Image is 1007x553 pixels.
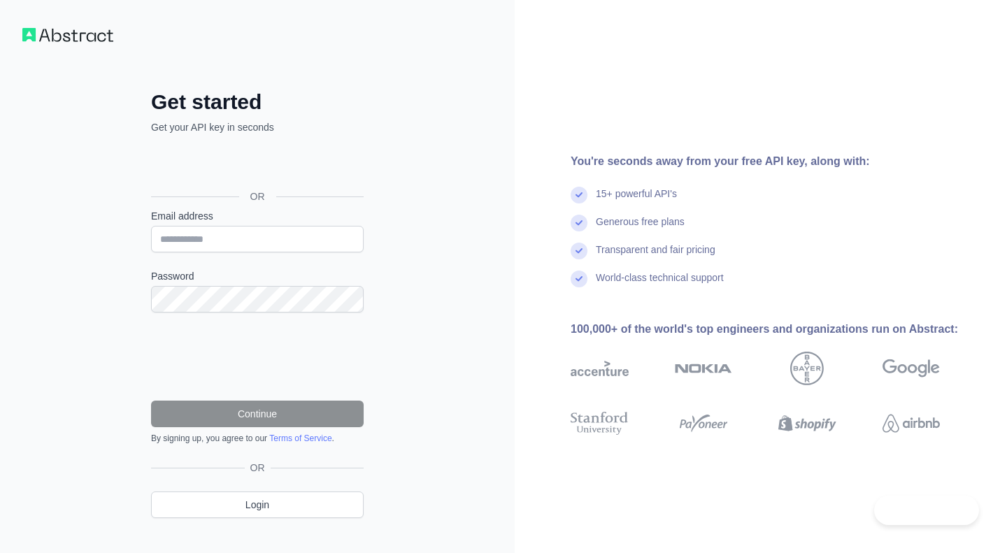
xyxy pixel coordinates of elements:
iframe: Sign in with Google Button [144,150,368,180]
div: Generous free plans [596,215,685,243]
div: Transparent and fair pricing [596,243,715,271]
img: nokia [675,352,733,385]
img: airbnb [883,409,941,438]
img: shopify [778,409,836,438]
iframe: reCAPTCHA [151,329,364,384]
img: payoneer [675,409,733,438]
img: accenture [571,352,629,385]
iframe: Toggle Customer Support [874,496,979,525]
div: Sign in with Google. Opens in new tab [151,150,361,180]
h2: Get started [151,89,364,115]
a: Terms of Service [269,433,331,443]
img: google [883,352,941,385]
img: stanford university [571,409,629,438]
img: check mark [571,215,587,231]
img: check mark [571,271,587,287]
img: check mark [571,187,587,203]
label: Password [151,269,364,283]
label: Email address [151,209,364,223]
span: OR [239,189,276,203]
img: bayer [790,352,824,385]
div: 15+ powerful API's [596,187,677,215]
img: check mark [571,243,587,259]
img: Workflow [22,28,113,42]
a: Login [151,491,364,518]
div: 100,000+ of the world's top engineers and organizations run on Abstract: [571,321,985,338]
div: You're seconds away from your free API key, along with: [571,153,985,170]
p: Get your API key in seconds [151,120,364,134]
span: OR [245,461,271,475]
div: By signing up, you agree to our . [151,433,364,444]
button: Continue [151,401,364,427]
div: World-class technical support [596,271,724,299]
